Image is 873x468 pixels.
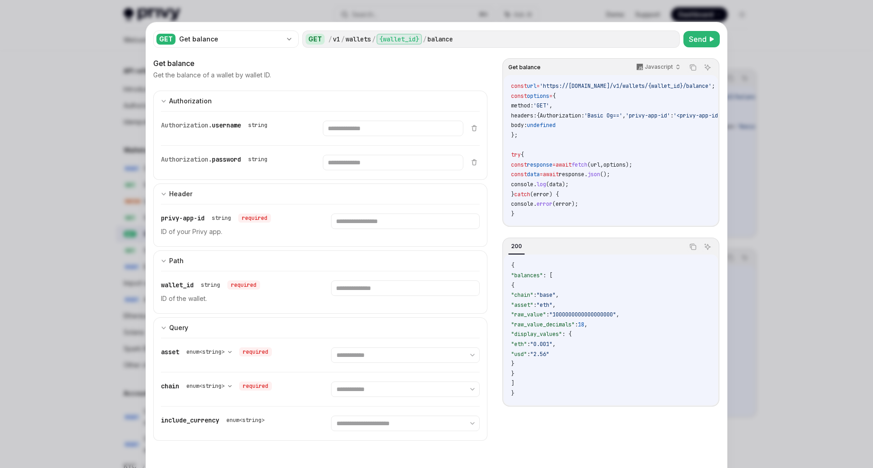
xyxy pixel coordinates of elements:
span: 'GET' [533,102,549,109]
div: / [423,35,426,44]
span: ); [572,200,578,208]
span: Authorization. [161,155,212,163]
span: { [521,151,524,158]
span: "raw_value_decimals" [511,321,575,328]
span: { [552,92,556,100]
button: Copy the contents from the code block [687,241,699,253]
span: 18 [578,321,584,328]
span: , [556,291,559,299]
span: "chain" [511,291,533,299]
p: Get the balance of a wallet by wallet ID. [153,71,271,80]
span: json [587,171,600,178]
div: Query [169,322,188,333]
span: error [533,191,549,198]
button: expand input section [153,317,487,338]
span: Authorization. [161,121,212,129]
div: / [341,35,345,44]
p: Javascript [645,63,673,71]
span: options [603,161,626,168]
span: ; [712,82,715,90]
span: username [212,121,241,129]
div: include_currency [161,416,268,425]
span: } [511,360,514,367]
div: GET [306,34,325,45]
p: ID of your Privy app. [161,226,309,237]
span: "display_values" [511,331,562,338]
div: string [201,281,220,289]
span: asset [161,348,179,356]
span: , [552,301,556,309]
span: 'https://[DOMAIN_NAME]/v1/wallets/{wallet_id}/balance' [540,82,712,90]
span: password [212,155,241,163]
div: Authorization.password [161,155,271,164]
span: { [511,262,514,269]
div: enum<string> [226,417,265,424]
span: 'Basic Og==' [584,112,622,119]
span: { [537,112,540,119]
span: console [511,200,533,208]
button: expand input section [153,250,487,271]
span: "eth" [537,301,552,309]
span: = [537,82,540,90]
span: chain [161,382,179,390]
span: '<privy-app-id>' [673,112,724,119]
span: log [537,181,546,188]
div: Header [169,188,192,199]
span: "asset" [511,301,533,309]
span: ) { [549,191,559,198]
span: response [559,171,584,178]
span: . [533,181,537,188]
span: error [537,200,552,208]
span: , [552,341,556,348]
span: privy-app-id [161,214,205,222]
div: asset [161,347,272,356]
span: catch [514,191,530,198]
div: chain [161,382,272,391]
span: } [511,191,514,198]
span: url [591,161,600,168]
span: await [556,161,572,168]
span: undefined [527,122,556,129]
span: : [ [543,272,552,279]
span: } [511,370,514,377]
div: {wallet_id} [376,34,422,45]
span: error [556,200,572,208]
div: required [227,280,260,290]
div: balance [427,35,453,44]
span: , [616,311,619,318]
span: const [511,161,527,168]
span: const [511,82,527,90]
div: privy-app-id [161,214,271,223]
div: / [372,35,376,44]
span: : [670,112,673,119]
span: "eth" [511,341,527,348]
span: , [622,112,626,119]
span: fetch [572,161,587,168]
span: = [549,92,552,100]
span: Authorization: [540,112,584,119]
button: Ask AI [702,241,713,253]
div: Path [169,255,184,266]
span: options [527,92,549,100]
div: required [239,382,272,391]
span: { [511,282,514,289]
span: wallet_id [161,281,194,289]
div: Get balance [179,35,282,44]
span: , [584,321,587,328]
button: expand input section [153,91,487,111]
span: : [533,301,537,309]
span: "balances" [511,272,543,279]
span: ( [530,191,533,198]
span: "0.001" [530,341,552,348]
div: Authorization.username [161,121,271,130]
div: 200 [508,241,525,252]
span: ] [511,380,514,387]
button: Ask AI [702,61,713,73]
span: data [549,181,562,188]
span: await [543,171,559,178]
span: const [511,171,527,178]
span: , [549,102,552,109]
span: const [511,92,527,100]
div: v1 [333,35,340,44]
span: Send [689,34,707,45]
